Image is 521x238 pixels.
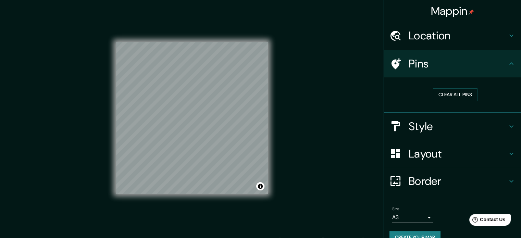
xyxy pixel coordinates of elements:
[116,42,268,194] canvas: Map
[469,9,474,15] img: pin-icon.png
[409,174,507,188] h4: Border
[409,120,507,133] h4: Style
[384,113,521,140] div: Style
[392,212,433,223] div: A3
[409,57,507,71] h4: Pins
[409,147,507,161] h4: Layout
[384,22,521,49] div: Location
[384,140,521,167] div: Layout
[431,4,474,18] h4: Mappin
[409,29,507,42] h4: Location
[384,167,521,195] div: Border
[433,88,477,101] button: Clear all pins
[256,182,264,190] button: Toggle attribution
[392,206,399,212] label: Size
[384,50,521,77] div: Pins
[460,211,513,230] iframe: Help widget launcher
